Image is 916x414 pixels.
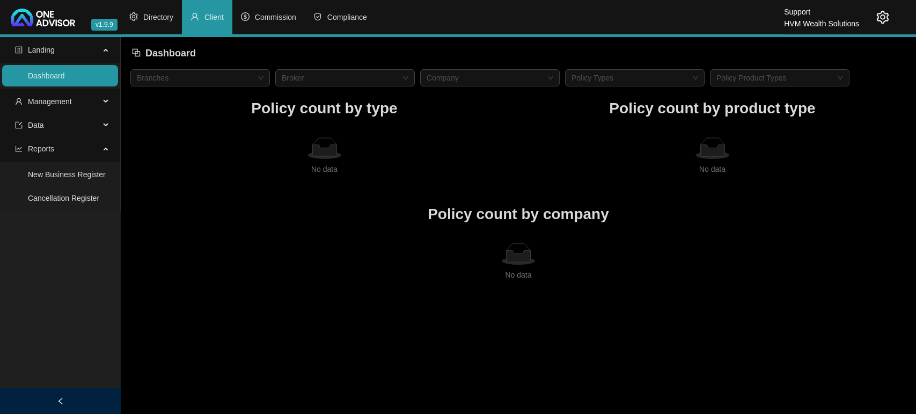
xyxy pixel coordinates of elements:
[135,163,514,175] div: No data
[313,12,322,21] span: safety
[28,144,54,153] span: Reports
[130,97,518,120] h1: Policy count by type
[28,194,99,202] a: Cancellation Register
[28,121,44,129] span: Data
[28,97,72,106] span: Management
[130,202,906,226] h1: Policy count by company
[11,9,75,26] img: 2df55531c6924b55f21c4cf5d4484680-logo-light.svg
[143,13,173,21] span: Directory
[15,98,23,105] span: user
[15,145,23,152] span: line-chart
[28,170,106,179] a: New Business Register
[15,121,23,129] span: import
[523,163,902,175] div: No data
[784,3,859,14] div: Support
[204,13,224,21] span: Client
[15,46,23,54] span: profile
[241,12,250,21] span: dollar
[28,71,65,80] a: Dashboard
[91,19,118,31] span: v1.9.9
[784,14,859,26] div: HVM Wealth Solutions
[876,11,889,24] span: setting
[129,12,138,21] span: setting
[57,397,64,405] span: left
[135,269,902,281] div: No data
[255,13,296,21] span: Commission
[327,13,367,21] span: Compliance
[190,12,199,21] span: user
[28,46,55,54] span: Landing
[518,97,906,120] h1: Policy count by product type
[131,48,141,57] span: block
[145,48,196,59] span: Dashboard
